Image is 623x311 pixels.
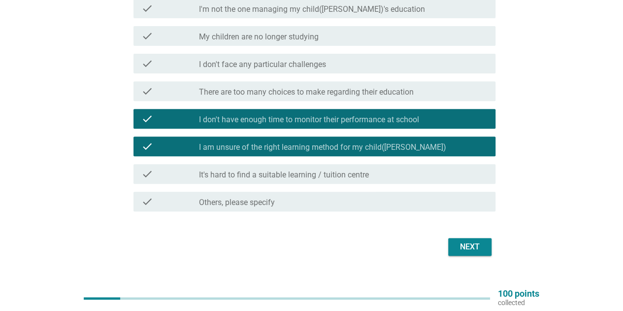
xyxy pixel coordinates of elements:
[199,198,275,207] label: Others, please specify
[141,30,153,42] i: check
[199,32,319,42] label: My children are no longer studying
[199,60,326,69] label: I don't face any particular challenges
[141,196,153,207] i: check
[199,142,446,152] label: I am unsure of the right learning method for my child([PERSON_NAME])
[199,115,419,125] label: I don't have enough time to monitor their performance at school
[448,238,492,256] button: Next
[141,168,153,180] i: check
[199,4,425,14] label: I'm not the one managing my child([PERSON_NAME])'s education
[141,2,153,14] i: check
[498,289,539,298] p: 100 points
[141,140,153,152] i: check
[141,85,153,97] i: check
[456,241,484,253] div: Next
[141,58,153,69] i: check
[498,298,539,307] p: collected
[199,170,369,180] label: It's hard to find a suitable learning / tuition centre
[141,113,153,125] i: check
[199,87,414,97] label: There are too many choices to make regarding their education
